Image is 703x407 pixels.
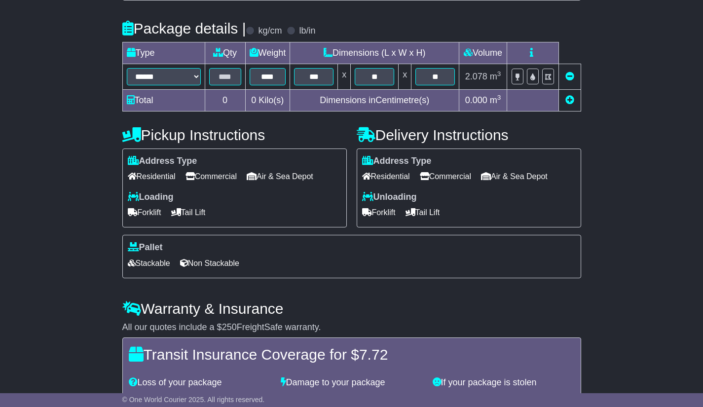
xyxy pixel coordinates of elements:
[128,156,197,167] label: Address Type
[465,72,487,81] span: 2.078
[251,95,256,105] span: 0
[362,156,432,167] label: Address Type
[122,127,347,143] h4: Pickup Instructions
[490,95,501,105] span: m
[185,169,237,184] span: Commercial
[362,205,396,220] span: Forklift
[129,346,575,363] h4: Transit Insurance Coverage for $
[122,20,246,37] h4: Package details |
[357,127,581,143] h4: Delivery Instructions
[128,205,161,220] span: Forklift
[205,89,245,111] td: 0
[122,322,581,333] div: All our quotes include a $ FreightSafe warranty.
[481,169,548,184] span: Air & Sea Depot
[465,95,487,105] span: 0.000
[122,300,581,317] h4: Warranty & Insurance
[124,377,276,388] div: Loss of your package
[565,95,574,105] a: Add new item
[290,42,459,64] td: Dimensions (L x W x H)
[128,256,170,271] span: Stackable
[362,169,410,184] span: Residential
[459,42,507,64] td: Volume
[497,94,501,101] sup: 3
[171,205,206,220] span: Tail Lift
[362,192,417,203] label: Unloading
[128,242,163,253] label: Pallet
[420,169,471,184] span: Commercial
[338,64,351,89] td: x
[399,64,411,89] td: x
[245,42,290,64] td: Weight
[180,256,239,271] span: Non Stackable
[290,89,459,111] td: Dimensions in Centimetre(s)
[122,89,205,111] td: Total
[565,72,574,81] a: Remove this item
[428,377,580,388] div: If your package is stolen
[359,346,388,363] span: 7.72
[222,322,237,332] span: 250
[497,70,501,77] sup: 3
[205,42,245,64] td: Qty
[247,169,313,184] span: Air & Sea Depot
[490,72,501,81] span: m
[122,42,205,64] td: Type
[128,192,174,203] label: Loading
[276,377,428,388] div: Damage to your package
[122,396,265,404] span: © One World Courier 2025. All rights reserved.
[258,26,282,37] label: kg/cm
[128,169,176,184] span: Residential
[245,89,290,111] td: Kilo(s)
[299,26,315,37] label: lb/in
[406,205,440,220] span: Tail Lift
